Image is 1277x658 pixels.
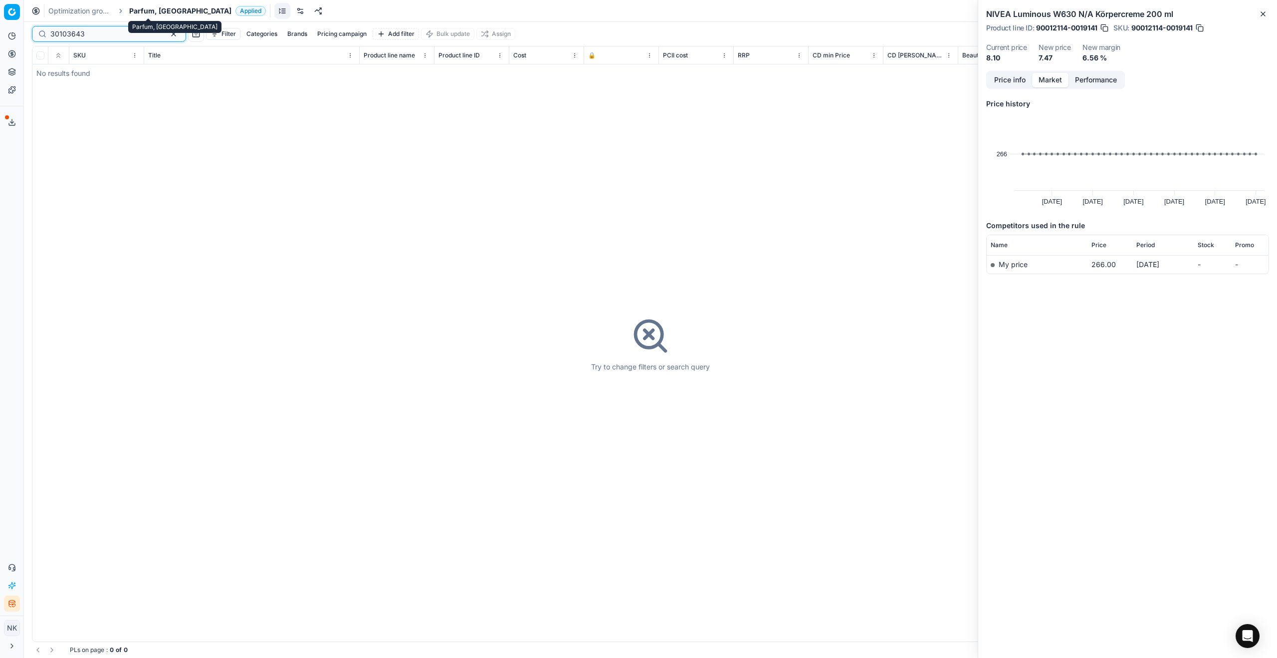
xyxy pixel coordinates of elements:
dt: New price [1039,44,1070,51]
button: Performance [1068,73,1123,87]
dd: 7.47 [1039,53,1070,63]
h2: NIVEA Luminous W630 N/A Körpercreme 200 ml [986,8,1269,20]
span: PLs on page [70,646,104,654]
strong: of [116,646,122,654]
span: Product line name [364,51,415,59]
span: Parfum, [GEOGRAPHIC_DATA] [129,6,231,16]
span: Cost [513,51,526,59]
span: 🔒 [588,51,596,59]
button: Go to previous page [32,644,44,656]
span: SKU : [1113,24,1129,31]
text: [DATE] [1205,198,1225,205]
span: Parfum, [GEOGRAPHIC_DATA]Applied [129,6,266,16]
text: [DATE] [1246,198,1266,205]
text: [DATE] [1123,198,1143,205]
button: Market [1032,73,1068,87]
span: Applied [235,6,266,16]
text: [DATE] [1042,198,1062,205]
input: Search by SKU or title [50,29,160,39]
text: [DATE] [1164,198,1184,205]
button: Filter [206,28,240,40]
text: [DATE] [1082,198,1102,205]
span: Period [1136,241,1155,249]
dd: 8.10 [986,53,1027,63]
button: Categories [242,28,281,40]
button: Go to next page [46,644,58,656]
a: Optimization groups [48,6,112,16]
nav: pagination [32,644,58,656]
span: Promo [1235,241,1254,249]
button: Assign [476,28,515,40]
span: Name [991,241,1008,249]
text: 266 [997,150,1007,158]
span: Stock [1198,241,1214,249]
div: Parfum, [GEOGRAPHIC_DATA] [128,21,221,33]
span: 90012114-0019141 [1131,23,1193,33]
span: My price [999,260,1028,269]
button: Bulk update [421,28,474,40]
div: : [70,646,128,654]
span: Product line ID : [986,24,1034,31]
button: Add filter [373,28,419,40]
dd: 6.56 % [1082,53,1120,63]
span: 266.00 [1091,260,1116,269]
span: SKU [73,51,86,59]
span: PCII cost [663,51,688,59]
td: - [1194,255,1231,274]
h5: Competitors used in the rule [986,221,1269,231]
span: NK [4,621,19,636]
h5: Price history [986,99,1269,109]
dt: Current price [986,44,1027,51]
span: CD [PERSON_NAME] [887,51,944,59]
span: Title [148,51,161,59]
td: - [1231,255,1269,274]
strong: 0 [124,646,128,654]
span: CD min Price [813,51,850,59]
span: Price [1091,241,1106,249]
div: Try to change filters or search query [591,362,710,372]
span: RRP [738,51,750,59]
span: Product line ID [438,51,480,59]
dt: New margin [1082,44,1120,51]
span: 90012114-0019141 [1036,23,1097,33]
div: Open Intercom Messenger [1236,624,1260,648]
button: NK [4,620,20,636]
strong: 0 [110,646,114,654]
button: Expand all [52,49,64,61]
button: Brands [283,28,311,40]
span: Beauty outlet price [962,51,1016,59]
nav: breadcrumb [48,6,266,16]
span: [DATE] [1136,260,1159,269]
button: Price info [988,73,1032,87]
button: Pricing campaign [313,28,371,40]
